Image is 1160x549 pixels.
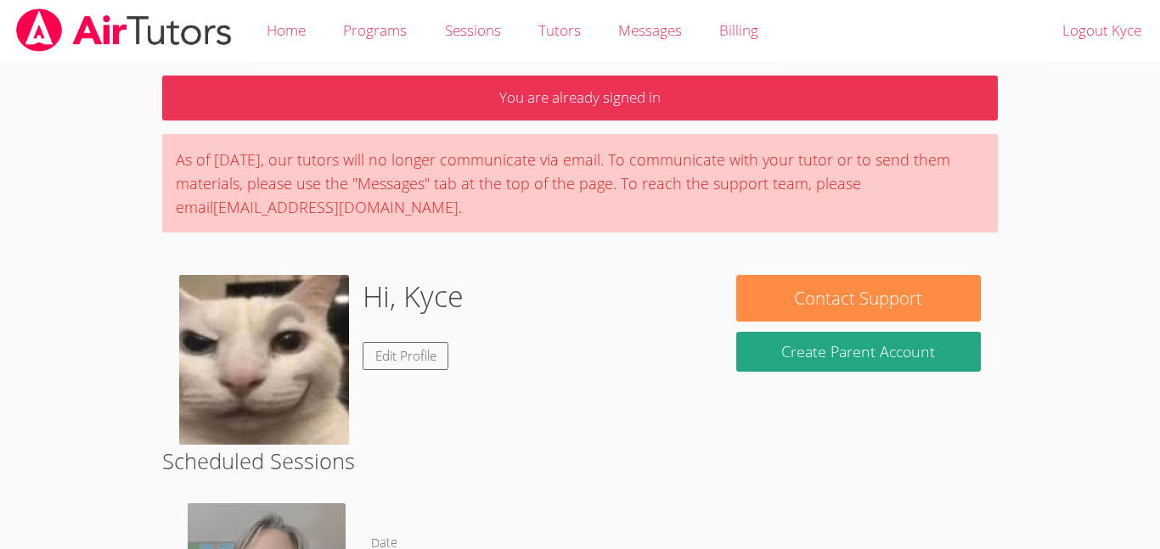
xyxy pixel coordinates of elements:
[14,8,234,52] img: airtutors_banner-c4298cdbf04f3fff15de1276eac7730deb9818008684d7c2e4769d2f7ddbe033.png
[363,342,449,370] a: Edit Profile
[162,76,998,120] p: You are already signed in
[363,275,464,318] h1: Hi, Kyce
[162,134,998,232] div: As of [DATE], our tutors will no longer communicate via email. To communicate with your tutor or ...
[736,332,981,372] button: Create Parent Account
[162,445,998,477] h2: Scheduled Sessions
[736,275,981,322] button: Contact Support
[179,275,349,445] img: images.jpeg
[618,20,682,40] span: Messages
